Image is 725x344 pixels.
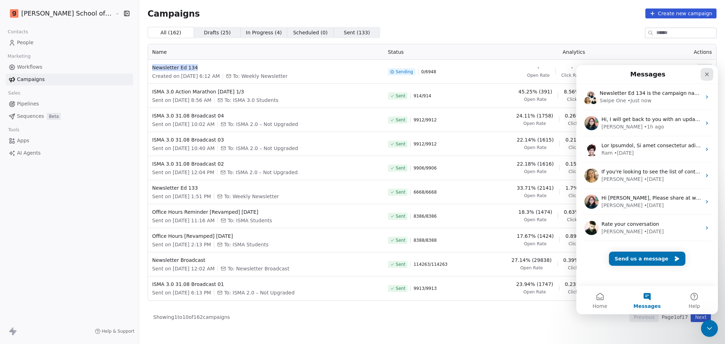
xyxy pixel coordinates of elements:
[6,147,133,159] a: AI Agents
[396,262,405,267] span: Sent
[645,8,717,18] button: Create new campaign
[25,163,66,170] div: [PERSON_NAME]
[5,27,31,37] span: Contacts
[524,145,547,150] span: Open Rate
[233,73,288,80] span: To: Weekly Newsletter
[396,237,405,243] span: Sent
[565,112,593,119] span: 0.26% (19)
[228,265,289,272] span: To: Newsletter Broadcast
[518,208,552,216] span: 18.3% (1474)
[68,137,87,144] div: • [DATE]
[148,44,384,60] th: Name
[224,97,278,104] span: To: ISMA 3.0 Students
[227,169,298,176] span: To: ISMA 2.0 – Not Upgraded
[524,241,547,247] span: Open Rate
[25,156,83,162] span: Rate your conversation
[565,136,593,143] span: 0.21% (15)
[518,88,552,95] span: 45.25% (391)
[691,312,711,322] button: Next
[47,113,61,120] span: Beta
[520,265,543,271] span: Open Rate
[17,149,41,157] span: AI Agents
[524,169,547,174] span: Open Rate
[606,64,608,71] span: -
[413,286,436,291] span: 9913 / 9913
[344,29,370,36] span: Sent ( 133 )
[153,314,230,321] span: Showing 1 to 10 of 162 campaigns
[512,257,552,264] span: 27.14% (29838)
[152,73,220,80] span: Created on [DATE] 6:12 AM
[396,141,405,147] span: Sent
[396,69,413,75] span: Sending
[6,98,133,110] a: Pipelines
[17,39,34,46] span: People
[568,289,589,295] span: Click Rate
[95,328,135,334] a: Help & Support
[5,51,34,62] span: Marketing
[524,97,547,102] span: Open Rate
[293,29,328,36] span: Scheduled ( 0 )
[524,289,546,295] span: Open Rate
[567,217,588,223] span: Click Rate
[576,65,718,314] iframe: To enrich screen reader interactions, please activate Accessibility in Grammarly extension settings
[8,156,22,170] img: Profile image for Siddarth
[152,208,379,216] span: Office Hours Reminder [Revamped] [DATE]
[17,63,42,71] span: Workflows
[396,117,405,123] span: Sent
[517,136,554,143] span: 22.14% (1615)
[517,184,554,191] span: 33.71% (2141)
[10,9,18,18] img: Goela%20School%20Logos%20(4).png
[152,233,379,240] span: Office Hours [Revamped] [DATE]
[421,69,436,75] span: 0 / 6948
[6,61,133,73] a: Workflows
[224,193,279,200] span: To: Weekly Newsletter
[21,9,113,18] span: [PERSON_NAME] School of Finance LLP
[701,320,718,337] iframe: To enrich screen reader interactions, please activate Accessibility in Grammarly extension settings
[228,145,298,152] span: To: ISMA 2.0 – Not Upgraded
[17,100,39,108] span: Pipelines
[568,121,589,126] span: Click Rate
[68,163,87,170] div: • [DATE]
[224,289,295,296] span: To: ISMA 2.0 – Not Upgraded
[516,281,553,288] span: 23.94% (1747)
[413,141,436,147] span: 9912 / 9912
[152,265,215,272] span: Sent on [DATE] 12:02 AM
[396,286,405,291] span: Sent
[17,76,45,83] span: Campaigns
[17,137,29,144] span: Apps
[152,136,379,143] span: ISMA 3.0 31.08 Broadcast 03
[152,289,211,296] span: Sent on [DATE] 6:13 PM
[152,281,379,288] span: ISMA 3.0 31.08 Broadcast 01
[25,137,66,144] div: [PERSON_NAME]
[564,208,592,216] span: 0.63% (51)
[5,88,23,98] span: Sales
[112,239,124,243] span: Help
[152,241,211,248] span: Sent on [DATE] 2:13 PM
[57,239,84,243] span: Messages
[524,121,546,126] span: Open Rate
[228,121,298,128] span: To: ISMA 2.0 – Not Upgraded
[413,189,436,195] span: 6668 / 6668
[675,44,716,60] th: Actions
[5,125,22,135] span: Tools
[246,29,282,36] span: In Progress ( 4 )
[384,44,472,60] th: Status
[516,112,553,119] span: 24.11% (1758)
[204,29,231,36] span: Drafts ( 25 )
[524,193,547,199] span: Open Rate
[396,189,405,195] span: Sent
[152,193,211,200] span: Sent on [DATE] 1:51 PM
[152,88,379,95] span: ISMA 3.0 Action Marathon [DATE] 1/3
[568,265,589,271] span: Click Rate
